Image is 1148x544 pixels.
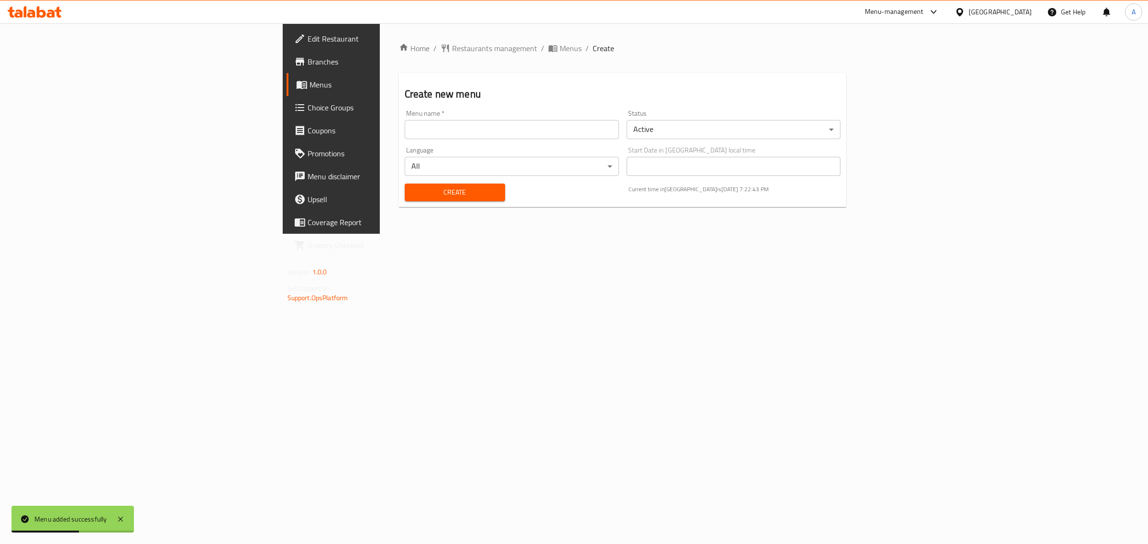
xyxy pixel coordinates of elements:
div: Active [627,120,841,139]
span: Create [593,43,614,54]
span: Coverage Report [308,217,467,228]
span: Get support on: [287,282,331,294]
a: Edit Restaurant [287,27,475,50]
a: Menus [287,73,475,96]
span: A [1132,7,1136,17]
span: Branches [308,56,467,67]
span: Restaurants management [452,43,537,54]
div: All [405,157,619,176]
span: Coupons [308,125,467,136]
div: [GEOGRAPHIC_DATA] [969,7,1032,17]
span: Menu disclaimer [308,171,467,182]
span: Promotions [308,148,467,159]
nav: breadcrumb [399,43,847,54]
span: Choice Groups [308,102,467,113]
li: / [541,43,544,54]
a: Branches [287,50,475,73]
div: Menu added successfully [34,514,107,524]
span: Upsell [308,194,467,205]
a: Menu disclaimer [287,165,475,188]
a: Coverage Report [287,211,475,234]
button: Create [405,184,505,201]
span: Edit Restaurant [308,33,467,44]
span: Menus [309,79,467,90]
a: Support.OpsPlatform [287,292,348,304]
span: Menus [560,43,582,54]
span: Grocery Checklist [308,239,467,251]
p: Current time in [GEOGRAPHIC_DATA] is [DATE] 7:22:43 PM [629,185,841,194]
a: Grocery Checklist [287,234,475,257]
a: Menus [548,43,582,54]
span: Version: [287,266,311,278]
div: Menu-management [865,6,924,18]
a: Promotions [287,142,475,165]
input: Please enter Menu name [405,120,619,139]
a: Coupons [287,119,475,142]
span: Create [412,186,497,198]
span: 1.0.0 [312,266,327,278]
a: Choice Groups [287,96,475,119]
a: Restaurants management [441,43,537,54]
h2: Create new menu [405,87,841,101]
a: Upsell [287,188,475,211]
li: / [585,43,589,54]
